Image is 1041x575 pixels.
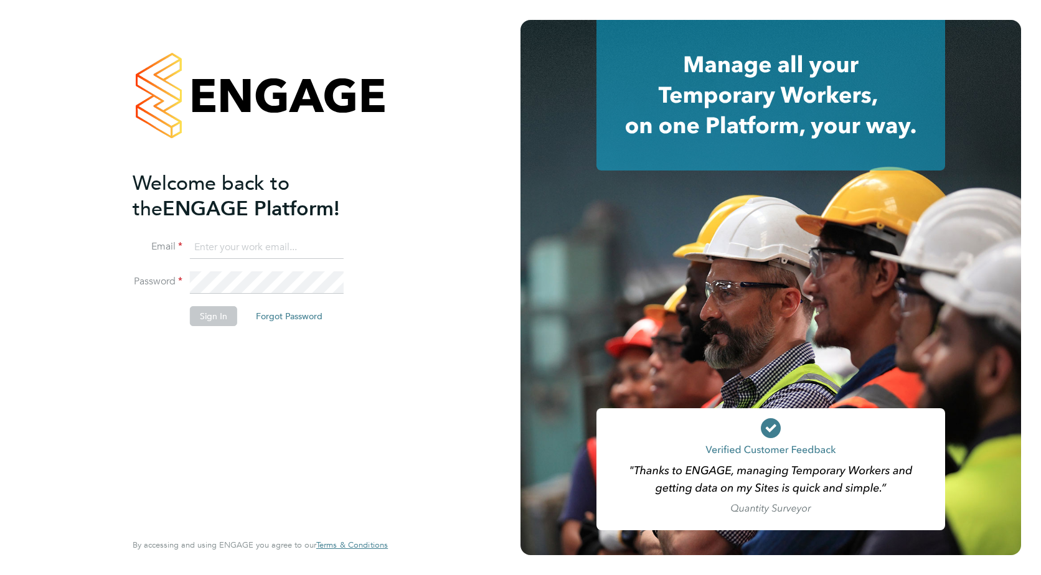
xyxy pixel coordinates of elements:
input: Enter your work email... [190,236,344,259]
label: Password [133,275,182,288]
label: Email [133,240,182,253]
span: By accessing and using ENGAGE you agree to our [133,540,388,550]
button: Sign In [190,306,237,326]
span: Welcome back to the [133,171,290,221]
a: Terms & Conditions [316,540,388,550]
h2: ENGAGE Platform! [133,171,375,222]
button: Forgot Password [246,306,332,326]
